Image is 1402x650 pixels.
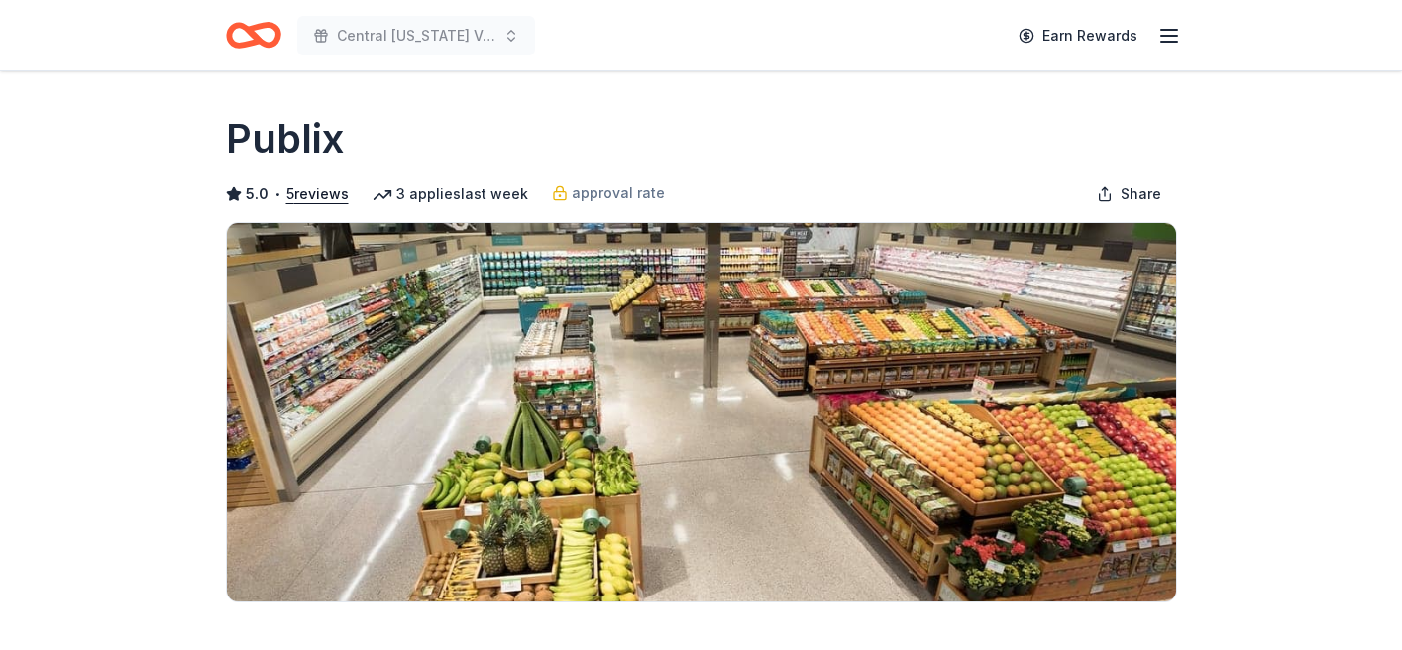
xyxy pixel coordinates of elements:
span: • [273,186,280,202]
h1: Publix [226,111,344,166]
a: Home [226,12,281,58]
span: 5.0 [246,182,269,206]
span: Central [US_STATE] Veg Fest Animal Haven Silent Auction [337,24,495,48]
button: 5reviews [286,182,349,206]
button: Central [US_STATE] Veg Fest Animal Haven Silent Auction [297,16,535,55]
a: Earn Rewards [1007,18,1149,54]
span: Share [1121,182,1161,206]
a: approval rate [552,181,665,205]
img: Image for Publix [227,223,1176,601]
span: approval rate [572,181,665,205]
button: Share [1081,174,1177,214]
div: 3 applies last week [373,182,528,206]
